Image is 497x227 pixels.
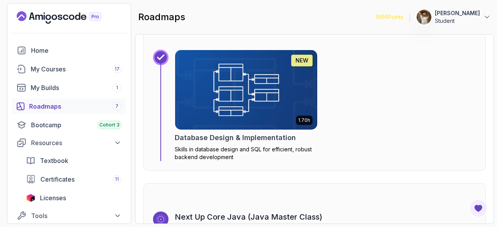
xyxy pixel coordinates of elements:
div: Home [31,46,122,55]
p: 1966 Points [375,13,403,21]
span: Licenses [40,193,66,203]
img: Database Design & Implementation card [175,50,317,130]
button: Resources [12,136,126,150]
span: 11 [115,176,119,182]
h2: roadmaps [138,11,185,23]
a: courses [12,61,126,77]
div: Resources [31,138,122,147]
a: bootcamp [12,117,126,133]
a: roadmaps [12,99,126,114]
p: 1.70h [298,117,310,123]
a: builds [12,80,126,95]
a: certificates [21,172,126,187]
div: My Builds [31,83,122,92]
p: Skills in database design and SQL for efficient, robust backend development [175,146,318,161]
div: My Courses [31,64,122,74]
button: Tools [12,209,126,223]
button: Open Feedback Button [469,199,488,218]
p: Student [435,17,480,25]
a: home [12,43,126,58]
span: Cohort 3 [99,122,120,128]
a: Landing page [17,11,119,24]
div: Bootcamp [31,120,122,130]
a: Database Design & Implementation card1.70hNEWDatabase Design & ImplementationSkills in database d... [175,50,318,161]
div: Roadmaps [29,102,122,111]
span: Certificates [40,175,75,184]
img: user profile image [417,10,431,24]
button: user profile image[PERSON_NAME]Student [416,9,491,25]
span: 7 [115,103,118,109]
a: textbook [21,153,126,168]
img: jetbrains icon [26,194,35,202]
h3: Next Up Core Java (Java Master Class) [175,211,476,222]
p: NEW [295,57,308,64]
span: Textbook [40,156,68,165]
span: 1 [116,85,118,91]
div: Tools [31,211,122,220]
a: licenses [21,190,126,206]
p: [PERSON_NAME] [435,9,480,17]
h2: Database Design & Implementation [175,132,296,143]
span: 17 [115,66,120,72]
